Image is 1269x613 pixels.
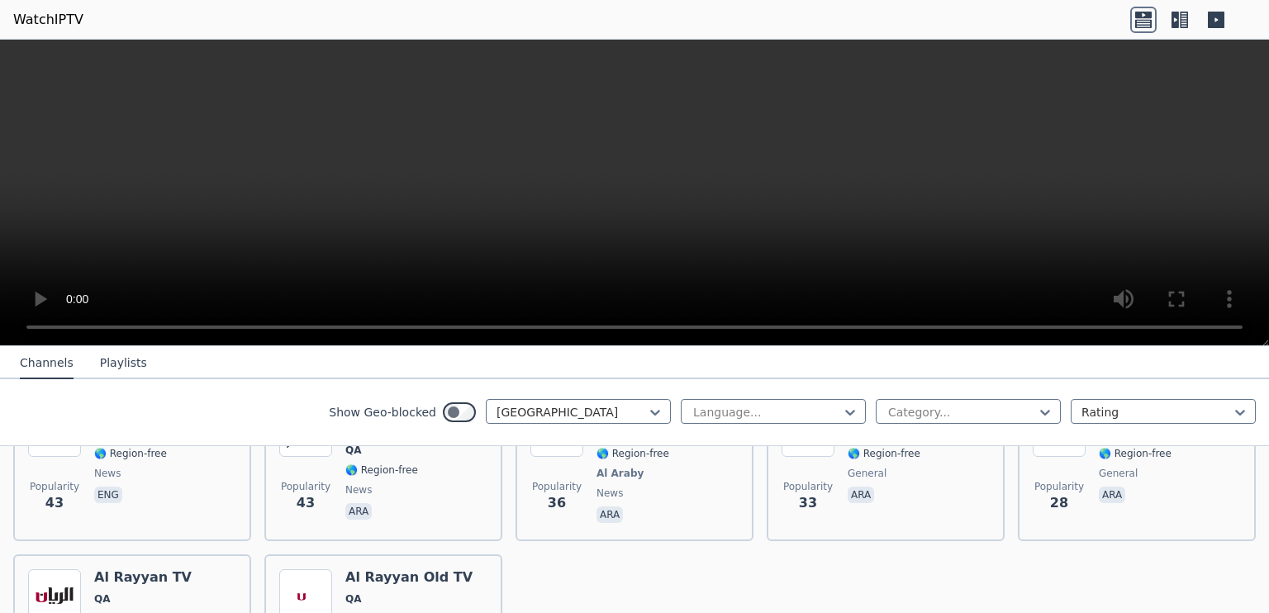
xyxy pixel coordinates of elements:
a: WatchIPTV [13,10,83,30]
p: ara [848,487,874,503]
span: news [345,483,372,497]
span: news [94,467,121,480]
span: 43 [45,493,64,513]
span: 🌎 Region-free [94,447,167,460]
span: Popularity [281,480,330,493]
span: QA [94,592,111,606]
span: QA [345,444,362,457]
span: 🌎 Region-free [345,463,418,477]
h6: Al Rayyan TV [94,569,192,586]
span: 36 [548,493,566,513]
span: QA [345,592,362,606]
p: ara [345,503,372,520]
span: general [1099,467,1138,480]
h6: Al Rayyan Old TV [345,569,473,586]
span: 28 [1050,493,1068,513]
span: 🌎 Region-free [1099,447,1172,460]
span: 33 [799,493,817,513]
span: 🌎 Region-free [848,447,920,460]
span: Popularity [1034,480,1084,493]
p: ara [596,506,623,523]
label: Show Geo-blocked [329,404,436,421]
button: Channels [20,348,74,379]
span: Popularity [783,480,833,493]
span: Popularity [532,480,582,493]
span: news [596,487,623,500]
p: ara [1099,487,1125,503]
span: Al Araby [596,467,644,480]
button: Playlists [100,348,147,379]
span: Popularity [30,480,79,493]
span: general [848,467,886,480]
span: 🌎 Region-free [596,447,669,460]
p: eng [94,487,122,503]
span: 43 [297,493,315,513]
